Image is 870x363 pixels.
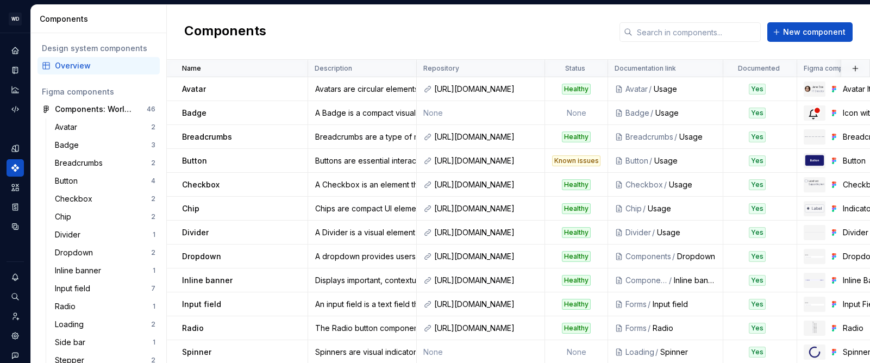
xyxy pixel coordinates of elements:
[625,227,651,238] div: Divider
[657,227,716,238] div: Usage
[7,61,24,79] div: Documentation
[805,204,824,212] img: Indicator chip
[184,22,266,42] h2: Components
[7,101,24,118] div: Code automation
[7,288,24,305] button: Search ⌘K
[309,323,416,334] div: The Radio button component allows users to select a single option from a set of mutually exclusiv...
[151,177,155,185] div: 4
[671,251,677,262] div: /
[147,105,155,114] div: 46
[309,347,416,358] div: Spinners are visual indicators used to show that a process is ongoing, such as loading or data fe...
[7,218,24,235] a: Data sources
[55,265,105,276] div: Inline banner
[7,179,24,196] div: Assets
[749,227,766,238] div: Yes
[55,60,155,71] div: Overview
[7,327,24,345] div: Settings
[309,132,416,142] div: Breadcrumbs are a type of navigation that shows users their current location within a website or ...
[51,226,160,243] a: Divider1
[7,308,24,325] div: Invite team
[309,299,416,310] div: An input field is a text field that users can type into. You can use this for short texts up to o...
[151,195,155,203] div: 2
[55,158,107,168] div: Breadcrumbs
[182,227,209,238] p: Divider
[55,122,82,133] div: Avatar
[9,12,22,26] div: WD
[674,275,716,286] div: Inline banner
[647,323,653,334] div: /
[660,347,716,358] div: Spinner
[7,81,24,98] div: Analytics
[55,104,136,115] div: Components: Worldpay Design System
[182,179,220,190] p: Checkbox
[182,275,233,286] p: Inline banner
[805,155,824,167] img: Button
[679,132,716,142] div: Usage
[151,123,155,132] div: 2
[562,203,591,214] div: Healthy
[55,301,80,312] div: Radio
[562,84,591,95] div: Healthy
[51,262,160,279] a: Inline banner1
[625,347,654,358] div: Loading
[625,108,649,118] div: Badge
[651,227,657,238] div: /
[309,84,416,95] div: Avatars are circular elements used to visually represent users, companies, or systems. They can s...
[562,179,591,190] div: Healthy
[648,84,654,95] div: /
[7,268,24,286] button: Notifications
[2,7,28,30] button: WD
[55,140,83,151] div: Badge
[417,101,545,125] td: None
[562,299,591,310] div: Healthy
[182,299,221,310] p: Input field
[562,227,591,238] div: Healthy
[749,251,766,262] div: Yes
[565,64,585,73] p: Status
[55,229,85,240] div: Divider
[434,251,538,262] div: [URL][DOMAIN_NAME]
[808,107,821,120] img: Icon with badge
[804,64,862,73] p: Figma component
[51,208,160,226] a: Chip2
[625,155,648,166] div: Button
[182,132,232,142] p: Breadcrumbs
[749,203,766,214] div: Yes
[642,203,648,214] div: /
[153,338,155,347] div: 1
[767,22,853,42] button: New component
[51,172,160,190] a: Button4
[805,279,824,281] img: Inline Banner
[749,108,766,118] div: Yes
[153,230,155,239] div: 1
[182,155,207,166] p: Button
[309,275,416,286] div: Displays important, contextual messages within the page layout, directly related to the surroundi...
[545,101,608,125] td: None
[309,108,416,118] div: A Badge is a compact visual indicator used to highlight status, count, or metadata. It draws atte...
[649,108,655,118] div: /
[37,101,160,118] a: Components: Worldpay Design System46
[40,14,162,24] div: Components
[182,108,206,118] p: Badge
[655,108,716,118] div: Usage
[648,155,654,166] div: /
[808,346,821,359] img: Spinner
[783,27,846,37] span: New component
[42,86,155,97] div: Figma components
[615,64,676,73] p: Documentation link
[434,179,538,190] div: [URL][DOMAIN_NAME]
[182,64,201,73] p: Name
[55,193,97,204] div: Checkbox
[182,84,206,95] p: Avatar
[7,198,24,216] div: Storybook stories
[151,159,155,167] div: 2
[625,179,663,190] div: Checkbox
[653,299,716,310] div: Input field
[805,302,824,306] img: Input Field
[653,323,716,334] div: Radio
[55,337,90,348] div: Side bar
[153,266,155,275] div: 1
[669,179,716,190] div: Usage
[309,179,416,190] div: A Checkbox is an element that allows users to select between two states: Checked and Unchecked, t...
